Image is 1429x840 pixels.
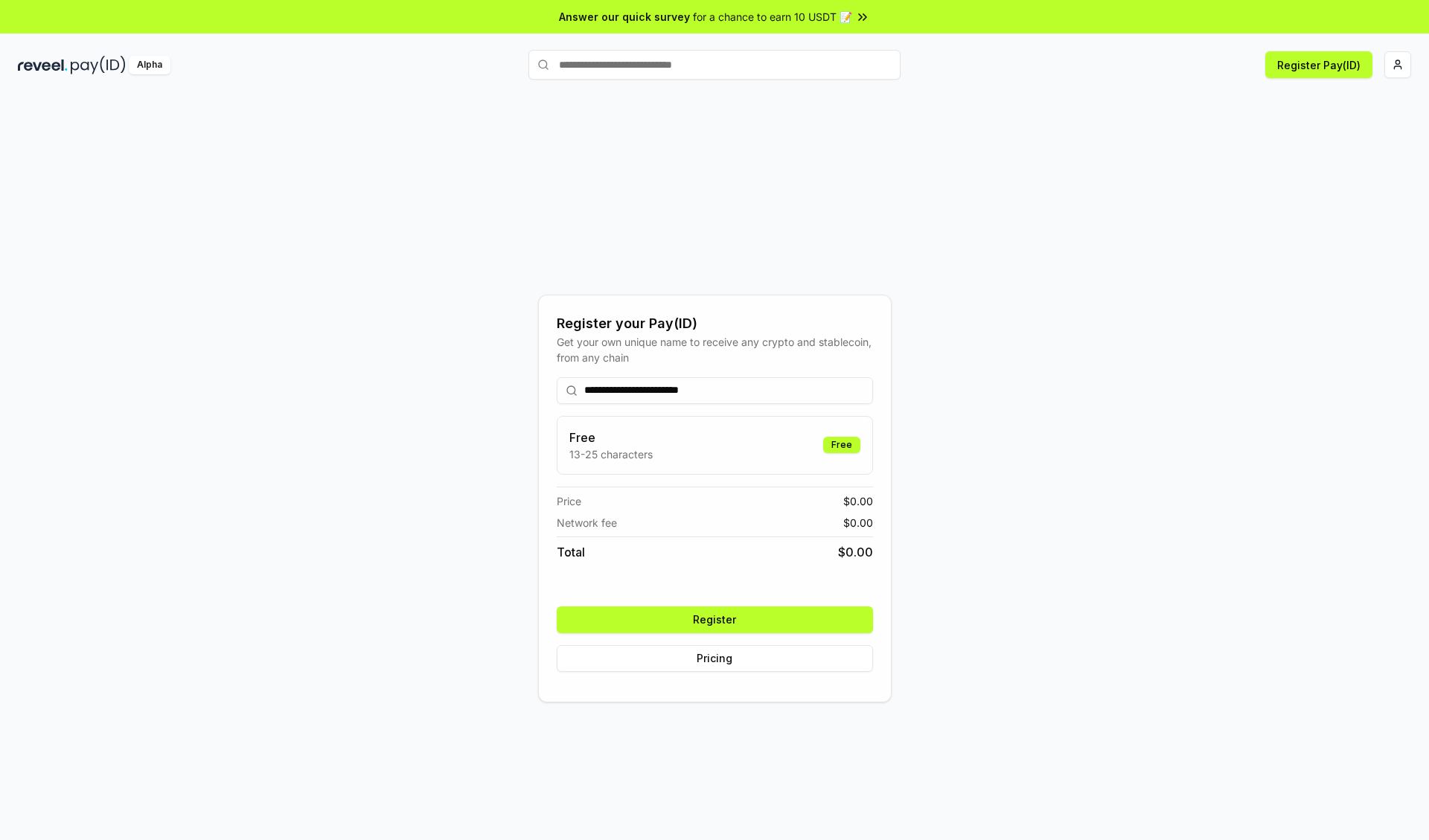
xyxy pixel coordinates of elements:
[823,437,860,453] div: Free
[71,56,126,74] img: pay_id
[1265,51,1372,78] button: Register Pay(ID)
[557,493,581,509] span: Price
[559,9,690,25] span: Answer our quick survey
[129,56,170,74] div: Alpha
[838,543,873,561] span: $ 0.00
[569,446,653,462] p: 13-25 characters
[557,645,873,672] button: Pricing
[557,313,873,334] div: Register your Pay(ID)
[693,9,852,25] span: for a chance to earn 10 USDT 📝
[18,56,68,74] img: reveel_dark
[557,515,617,530] span: Network fee
[557,334,873,365] div: Get your own unique name to receive any crypto and stablecoin, from any chain
[569,429,653,446] h3: Free
[843,515,873,530] span: $ 0.00
[843,493,873,509] span: $ 0.00
[557,543,585,561] span: Total
[557,606,873,633] button: Register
